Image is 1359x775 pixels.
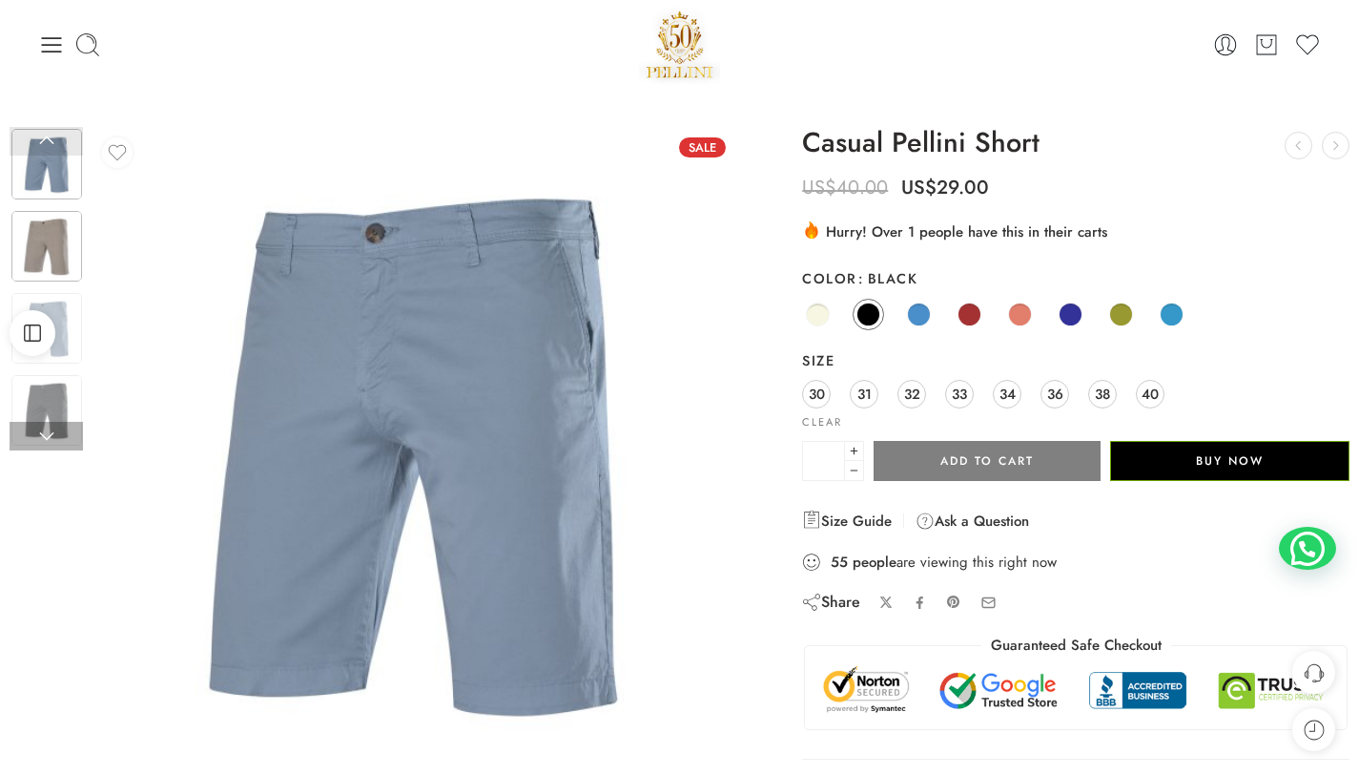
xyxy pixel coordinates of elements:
[879,596,894,610] a: Share on X
[802,351,1349,370] label: Size
[802,174,888,201] bdi: 40.00
[679,137,726,157] span: Sale
[802,441,845,481] input: Product quantity
[952,381,967,407] span: 33
[819,665,1332,715] img: Trust
[904,381,920,407] span: 32
[980,595,997,611] a: Email to your friends
[11,293,82,364] img: f0cad52e7c17485db1d59a9eb4b033f2-Original-1.jpg
[1212,31,1239,58] a: Login / Register
[802,592,860,613] div: Share
[802,380,831,408] a: 30
[1136,380,1164,408] a: 40
[1047,381,1063,407] span: 36
[831,553,848,572] strong: 55
[11,129,82,199] img: f0cad52e7c17485db1d59a9eb4b033f2-Original-1.jpg
[901,174,937,201] span: US$
[1294,31,1321,58] a: Wishlist
[1095,381,1110,407] span: 38
[916,510,1029,533] a: Ask a Question
[857,268,918,288] span: Black
[1253,31,1280,58] a: Cart
[853,553,896,572] strong: people
[809,381,825,407] span: 30
[11,211,82,282] img: f0cad52e7c17485db1d59a9eb4b033f2-Original-1.jpg
[999,381,1016,407] span: 34
[639,4,721,85] a: Pellini -
[993,380,1021,408] a: 34
[850,380,878,408] a: 31
[11,375,82,446] img: f0cad52e7c17485db1d59a9eb4b033f2-Original-1.jpg
[1040,380,1069,408] a: 36
[802,510,892,533] a: Size Guide
[639,4,721,85] img: Pellini
[802,174,836,201] span: US$
[802,128,1349,158] h1: Casual Pellini Short
[1142,381,1159,407] span: 40
[874,441,1101,481] button: Add to cart
[802,552,1349,573] div: are viewing this right now
[1110,441,1349,481] button: Buy Now
[802,220,1349,242] div: Hurry! Over 1 people have this in their carts
[802,269,1349,288] label: Color
[945,380,974,408] a: 33
[1088,380,1117,408] a: 38
[913,596,927,610] a: Share on Facebook
[901,174,989,201] bdi: 29.00
[981,636,1171,656] legend: Guaranteed Safe Checkout
[897,380,926,408] a: 32
[857,381,872,407] span: 31
[93,128,736,772] img: f0cad52e7c17485db1d59a9eb4b033f2-Original-1.jpg
[802,417,842,428] a: Clear options
[946,595,961,610] a: Pin on Pinterest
